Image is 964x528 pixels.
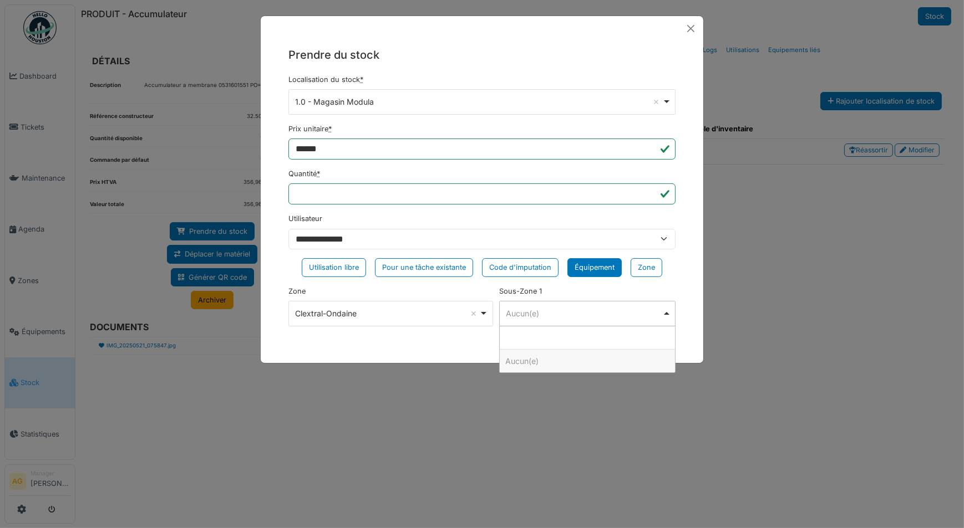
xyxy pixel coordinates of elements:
[288,47,676,63] h5: Prendre du stock
[317,170,320,178] abbr: Requis
[631,258,662,276] div: Zone
[288,168,320,179] label: Quantité
[288,213,322,224] label: Utilisateur
[506,307,662,319] div: Aucun(e)
[500,326,675,350] input: Aucun(e)
[499,286,542,296] label: Sous-Zone 1
[500,350,675,372] div: Aucun(e)
[288,124,332,134] label: Prix unitaire
[683,20,699,37] button: Close
[288,286,306,296] label: Zone
[468,308,479,319] button: Remove item: '20503'
[328,125,332,133] abbr: Requis
[360,75,363,84] abbr: Requis
[296,307,480,319] div: Clextral-Ondaine
[302,258,366,276] div: Utilisation libre
[567,258,622,276] div: Équipement
[375,258,473,276] div: Pour une tâche existante
[288,74,363,85] label: Localisation du stock
[296,96,662,107] div: 1.0 - Magasin Modula
[651,96,662,107] button: Remove item: '122506'
[482,258,559,276] div: Code d'imputation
